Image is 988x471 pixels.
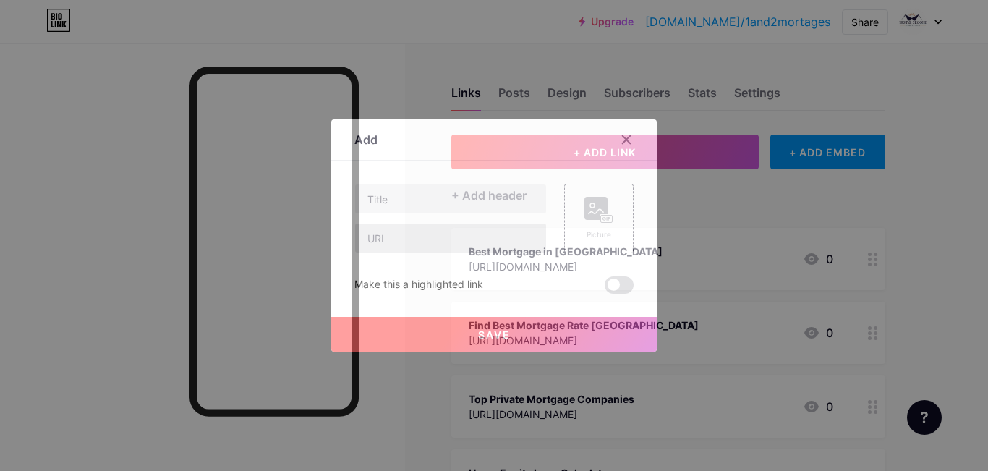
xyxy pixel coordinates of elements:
button: Save [331,317,657,352]
input: Title [355,184,546,213]
div: Picture [584,229,613,240]
input: URL [355,224,546,253]
span: Save [478,328,511,341]
div: Add [354,131,378,148]
div: Make this a highlighted link [354,276,483,294]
